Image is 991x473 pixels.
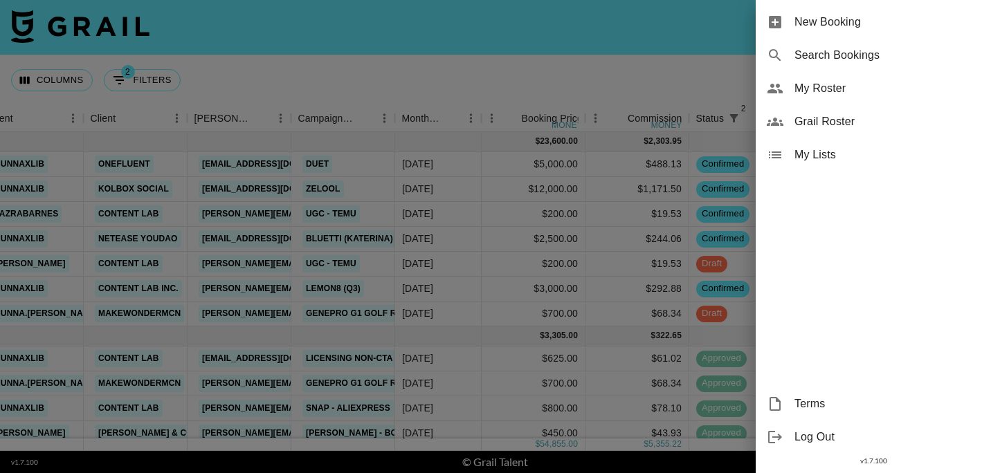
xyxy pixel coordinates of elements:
[756,39,991,72] div: Search Bookings
[794,14,980,30] span: New Booking
[756,454,991,468] div: v 1.7.100
[794,147,980,163] span: My Lists
[756,387,991,420] div: Terms
[756,72,991,105] div: My Roster
[794,429,980,445] span: Log Out
[756,6,991,39] div: New Booking
[756,420,991,454] div: Log Out
[794,47,980,64] span: Search Bookings
[794,80,980,97] span: My Roster
[794,113,980,130] span: Grail Roster
[756,138,991,171] div: My Lists
[756,105,991,138] div: Grail Roster
[794,396,980,412] span: Terms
